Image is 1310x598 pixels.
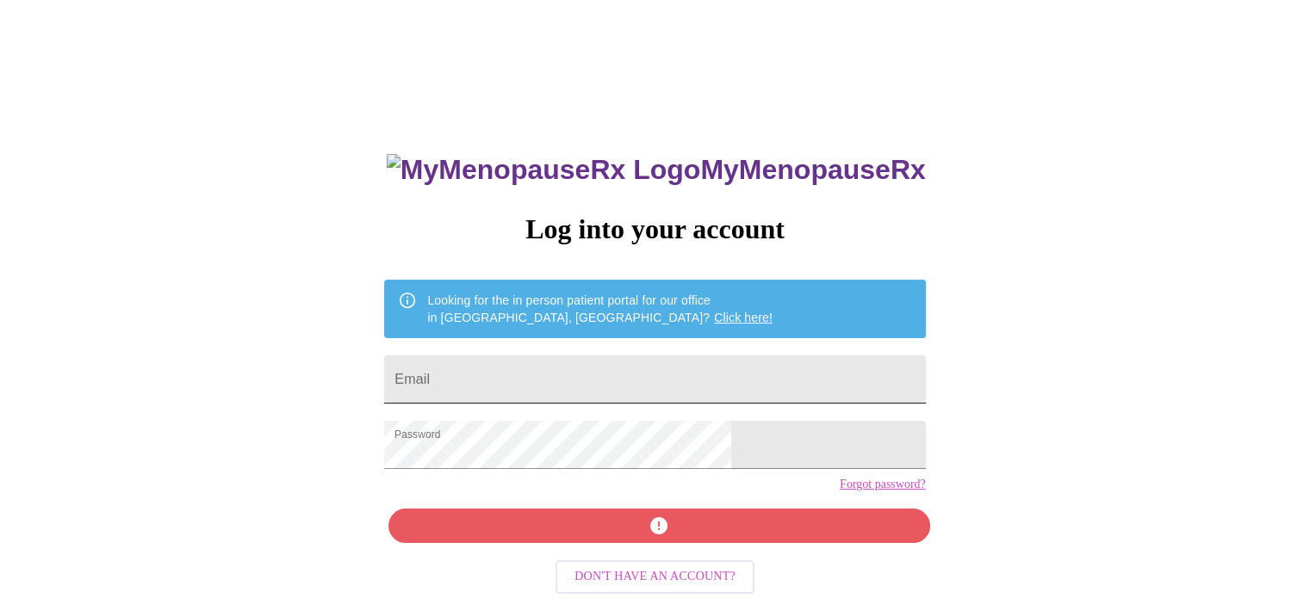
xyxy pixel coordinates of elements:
[427,285,773,333] div: Looking for the in person patient portal for our office in [GEOGRAPHIC_DATA], [GEOGRAPHIC_DATA]?
[384,213,925,245] h3: Log into your account
[714,311,773,324] a: Click here!
[387,154,700,186] img: MyMenopauseRx Logo
[840,478,926,491] a: Forgot password?
[387,154,926,186] h3: MyMenopauseRx
[551,568,759,583] a: Don't have an account?
[574,566,736,588] span: Don't have an account?
[556,560,754,594] button: Don't have an account?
